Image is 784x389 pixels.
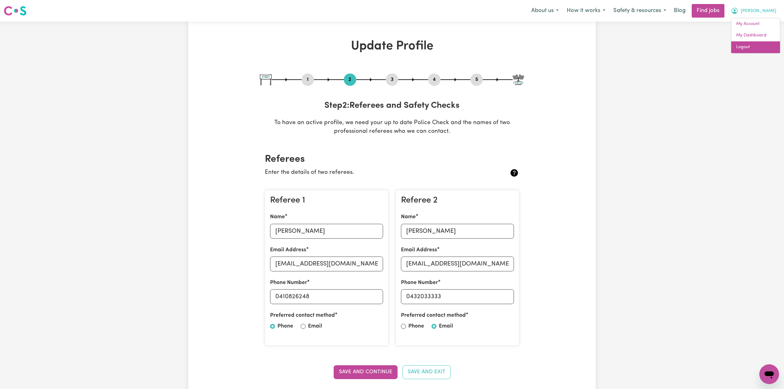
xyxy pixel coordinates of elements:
label: Name [401,213,416,221]
a: Blog [670,4,689,18]
label: Email Address [270,246,306,254]
label: Preferred contact method [270,312,335,320]
button: How it works [563,4,609,17]
h3: Step 2 : Referees and Safety Checks [260,101,524,111]
button: Go to step 5 [470,76,483,84]
button: My Account [727,4,780,17]
button: Save and Continue [334,365,398,379]
h3: Referee 1 [270,195,383,206]
label: Phone [277,322,293,330]
button: Go to step 1 [302,76,314,84]
label: Email Address [401,246,437,254]
button: About us [527,4,563,17]
iframe: Button to launch messaging window [759,364,779,384]
label: Name [270,213,285,221]
h1: Update Profile [260,39,524,54]
img: Careseekers logo [4,5,27,16]
button: Safety & resources [609,4,670,17]
a: My Account [731,18,780,30]
div: My Account [731,18,780,53]
button: Go to step 4 [428,76,440,84]
button: Go to step 3 [386,76,398,84]
label: Email [439,322,453,330]
label: Phone Number [270,279,307,287]
a: My Dashboard [731,30,780,41]
span: [PERSON_NAME] [741,8,776,15]
a: Find jobs [692,4,724,18]
a: Careseekers logo [4,4,27,18]
label: Phone Number [401,279,438,287]
h3: Referee 2 [401,195,514,206]
button: Go to step 2 [344,76,356,84]
h2: Referees [265,153,519,165]
button: Save and Exit [402,365,451,379]
p: To have an active profile, we need your up to date Police Check and the names of two professional... [260,119,524,136]
label: Email [308,322,322,330]
p: Enter the details of two referees. [265,168,477,177]
label: Phone [408,322,424,330]
a: Logout [731,41,780,53]
label: Preferred contact method [401,312,466,320]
